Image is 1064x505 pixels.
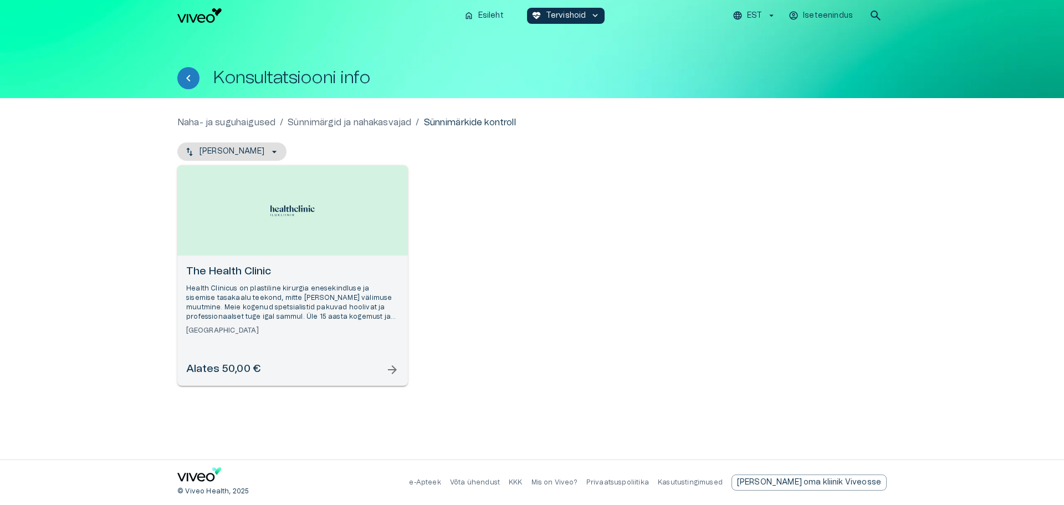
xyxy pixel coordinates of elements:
[590,11,600,21] span: keyboard_arrow_down
[731,475,887,491] a: Send email to partnership request to viveo
[803,10,853,22] p: Iseteenindus
[186,362,260,377] h6: Alates 50,00 €
[199,146,264,157] p: [PERSON_NAME]
[731,475,887,491] div: [PERSON_NAME] oma kliinik Viveosse
[527,8,605,24] button: ecg_heartTervishoidkeyboard_arrow_down
[177,165,408,386] a: Open selected supplier available booking dates
[464,11,474,21] span: home
[731,8,778,24] button: EST
[531,478,577,487] p: Mis on Viveo?
[270,202,315,220] img: The Health Clinic logo
[288,116,411,129] a: Sünnimärgid ja nahakasvajad
[213,68,370,88] h1: Konsultatsiooni info
[186,284,399,322] p: Health Clinicus on plastiline kirurgia enesekindluse ja sisemise tasakaalu teekond, mitte [PERSON...
[416,116,419,129] p: /
[177,142,287,161] button: [PERSON_NAME]
[186,326,399,335] h6: [GEOGRAPHIC_DATA]
[177,67,199,89] button: Tagasi
[869,9,882,22] span: search
[450,478,500,487] p: Võta ühendust
[478,10,504,22] p: Esileht
[509,479,523,486] a: KKK
[177,487,249,496] p: © Viveo Health, 2025
[409,479,441,486] a: e-Apteek
[177,8,455,23] a: Navigate to homepage
[177,467,222,486] a: Navigate to home page
[546,10,586,22] p: Tervishoid
[531,11,541,21] span: ecg_heart
[459,8,509,24] button: homeEsileht
[737,477,881,488] p: [PERSON_NAME] oma kliinik Viveosse
[386,363,399,376] span: arrow_forward
[747,10,762,22] p: EST
[586,479,649,486] a: Privaatsuspoliitika
[177,116,275,129] a: Naha- ja suguhaigused
[177,8,222,23] img: Viveo logo
[424,116,516,129] p: Sünnimärkide kontroll
[658,479,723,486] a: Kasutustingimused
[864,4,887,27] button: open search modal
[787,8,856,24] button: Iseteenindus
[280,116,283,129] p: /
[186,264,399,279] h6: The Health Clinic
